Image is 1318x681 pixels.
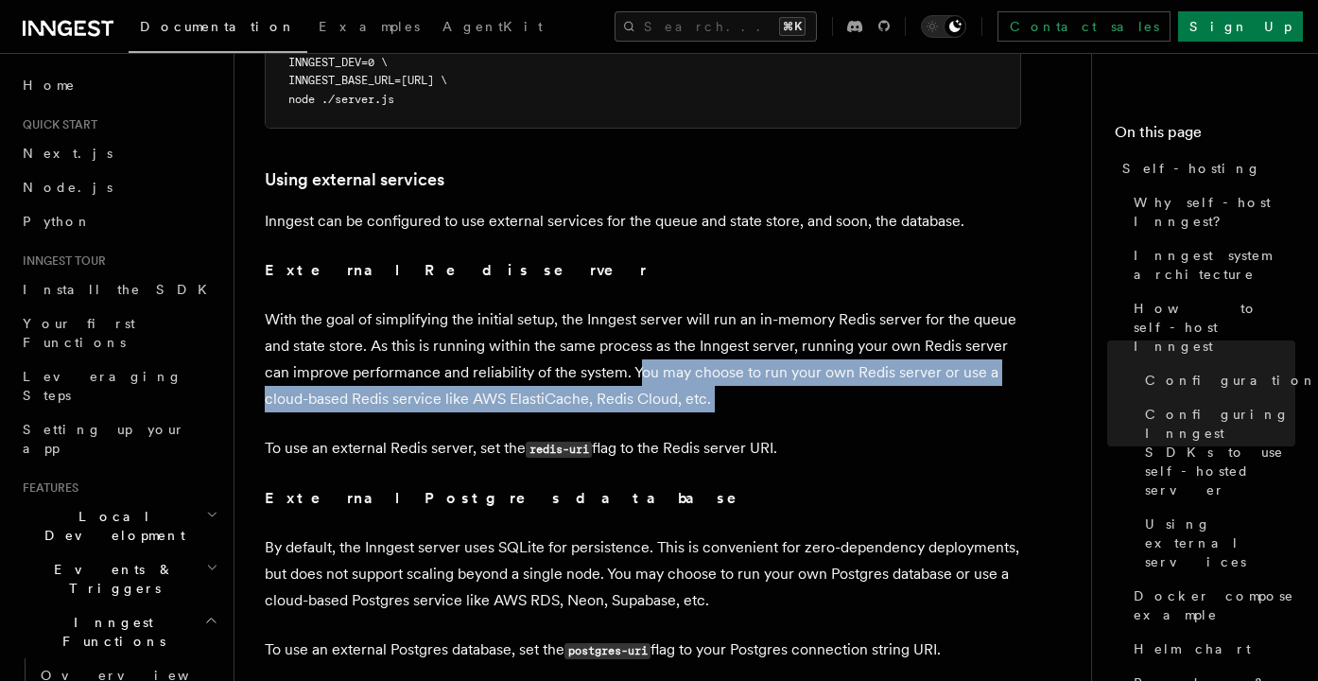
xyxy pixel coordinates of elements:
span: Home [23,76,76,95]
span: Python [23,214,92,229]
h4: On this page [1115,121,1295,151]
button: Search...⌘K [615,11,817,42]
button: Toggle dark mode [921,15,966,38]
a: Using external services [265,166,444,193]
a: Helm chart [1126,632,1295,666]
span: Helm chart [1134,639,1251,658]
span: Next.js [23,146,113,161]
a: Configuration [1137,363,1295,397]
span: INNGEST_DEV=0 \ [288,56,388,69]
button: Inngest Functions [15,605,222,658]
a: Your first Functions [15,306,222,359]
a: Node.js [15,170,222,204]
span: Configuration [1145,371,1317,390]
span: How to self-host Inngest [1134,299,1295,356]
a: Using external services [1137,507,1295,579]
a: Leveraging Steps [15,359,222,412]
span: Install the SDK [23,282,218,297]
kbd: ⌘K [779,17,806,36]
strong: External Redis server [265,261,647,279]
a: Install the SDK [15,272,222,306]
strong: External Postgres database [265,489,763,507]
code: redis-uri [526,442,592,458]
span: Events & Triggers [15,560,206,598]
span: Docker compose example [1134,586,1295,624]
span: Examples [319,19,420,34]
a: Sign Up [1178,11,1303,42]
a: Configuring Inngest SDKs to use self-hosted server [1137,397,1295,507]
span: Features [15,480,78,496]
a: AgentKit [431,6,554,51]
a: Documentation [129,6,307,53]
p: To use an external Redis server, set the flag to the Redis server URI. [265,435,1021,463]
span: Configuring Inngest SDKs to use self-hosted server [1145,405,1295,499]
button: Local Development [15,499,222,552]
a: Examples [307,6,431,51]
span: Documentation [140,19,296,34]
p: By default, the Inngest server uses SQLite for persistence. This is convenient for zero-dependenc... [265,534,1021,614]
p: With the goal of simplifying the initial setup, the Inngest server will run an in-memory Redis se... [265,306,1021,412]
a: Setting up your app [15,412,222,465]
a: Home [15,68,222,102]
code: postgres-uri [564,643,650,659]
a: Why self-host Inngest? [1126,185,1295,238]
span: node ./server.js [288,93,394,106]
span: Quick start [15,117,97,132]
span: Your first Functions [23,316,135,350]
span: Leveraging Steps [23,369,182,403]
span: Using external services [1145,515,1295,571]
a: Contact sales [997,11,1171,42]
p: To use an external Postgres database, set the flag to your Postgres connection string URI. [265,637,1021,664]
span: Node.js [23,180,113,195]
p: Inngest can be configured to use external services for the queue and state store, and soon, the d... [265,208,1021,235]
span: Self-hosting [1122,159,1261,178]
a: Self-hosting [1115,151,1295,185]
span: Setting up your app [23,422,185,456]
span: Inngest Functions [15,613,204,651]
span: INNGEST_BASE_URL=[URL] \ [288,74,447,87]
a: Docker compose example [1126,579,1295,632]
span: Why self-host Inngest? [1134,193,1295,231]
a: Python [15,204,222,238]
button: Events & Triggers [15,552,222,605]
a: How to self-host Inngest [1126,291,1295,363]
span: Local Development [15,507,206,545]
span: Inngest tour [15,253,106,269]
a: Next.js [15,136,222,170]
span: AgentKit [442,19,543,34]
span: Inngest system architecture [1134,246,1295,284]
a: Inngest system architecture [1126,238,1295,291]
